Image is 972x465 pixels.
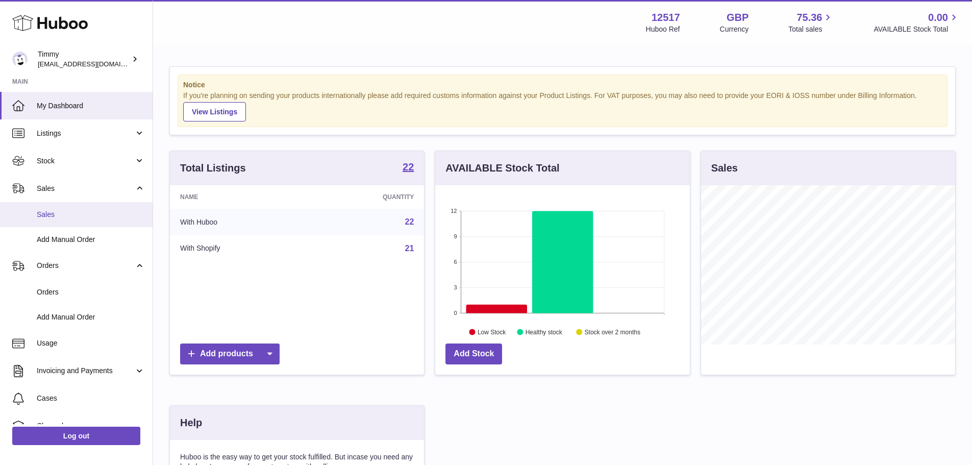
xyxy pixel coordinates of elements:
strong: 12517 [652,11,680,25]
span: Sales [37,184,134,193]
a: 22 [403,162,414,174]
span: Orders [37,287,145,297]
span: AVAILABLE Stock Total [874,25,960,34]
span: Total sales [788,25,834,34]
span: Orders [37,261,134,271]
span: Channels [37,421,145,431]
text: Low Stock [478,328,506,335]
a: 21 [405,244,414,253]
text: 0 [454,310,457,316]
h3: Total Listings [180,161,246,175]
div: Currency [720,25,749,34]
a: 0.00 AVAILABLE Stock Total [874,11,960,34]
a: 75.36 Total sales [788,11,834,34]
a: Add products [180,344,280,364]
span: My Dashboard [37,101,145,111]
img: internalAdmin-12517@internal.huboo.com [12,52,28,67]
div: Huboo Ref [646,25,680,34]
strong: Notice [183,80,942,90]
td: With Huboo [170,209,307,235]
text: 9 [454,233,457,239]
h3: AVAILABLE Stock Total [445,161,559,175]
span: 75.36 [796,11,822,25]
text: Healthy stock [526,328,563,335]
a: Add Stock [445,344,502,364]
span: Add Manual Order [37,312,145,322]
th: Name [170,185,307,209]
span: Sales [37,210,145,219]
div: Timmy [38,50,130,69]
text: 6 [454,259,457,265]
span: Cases [37,394,145,403]
h3: Help [180,416,202,430]
th: Quantity [307,185,425,209]
span: [EMAIL_ADDRESS][DOMAIN_NAME] [38,60,150,68]
text: Stock over 2 months [585,328,640,335]
a: Log out [12,427,140,445]
span: Listings [37,129,134,138]
span: Add Manual Order [37,235,145,244]
strong: GBP [727,11,749,25]
a: 22 [405,217,414,226]
td: With Shopify [170,235,307,262]
span: Usage [37,338,145,348]
text: 3 [454,284,457,290]
strong: 22 [403,162,414,172]
h3: Sales [711,161,738,175]
a: View Listings [183,102,246,121]
span: 0.00 [928,11,948,25]
span: Stock [37,156,134,166]
div: If you're planning on sending your products internationally please add required customs informati... [183,91,942,121]
span: Invoicing and Payments [37,366,134,376]
text: 12 [451,208,457,214]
